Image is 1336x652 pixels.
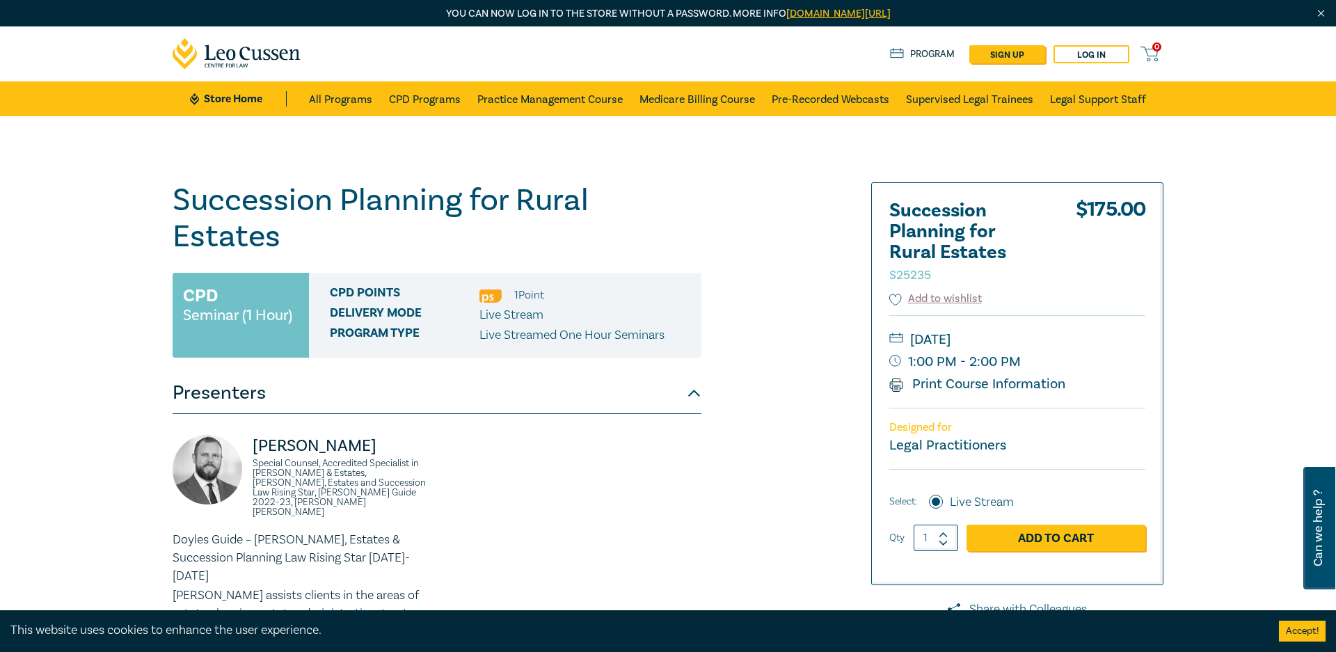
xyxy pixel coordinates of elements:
p: [PERSON_NAME] [253,435,429,457]
span: Select: [889,494,917,509]
a: Print Course Information [889,375,1065,393]
p: [PERSON_NAME] assists clients in the areas of estate planning, estate administration, trust and e... [173,587,429,641]
small: Seminar (1 Hour) [183,308,292,322]
span: 0 [1152,42,1161,51]
small: [DATE] [889,328,1145,351]
a: CPD Programs [389,81,461,116]
span: Program type [330,326,479,344]
label: Live Stream [950,493,1014,511]
li: 1 Point [514,286,544,304]
small: Legal Practitioners [889,436,1006,454]
h2: Succession Planning for Rural Estates [889,200,1042,284]
a: Pre-Recorded Webcasts [772,81,889,116]
small: Special Counsel, Accredited Specialist in [PERSON_NAME] & Estates, [PERSON_NAME], Estates and Suc... [253,459,429,517]
p: Designed for [889,421,1145,434]
div: This website uses cookies to enhance the user experience. [10,621,1258,639]
span: CPD Points [330,286,479,304]
p: Live Streamed One Hour Seminars [479,326,665,344]
a: Share with Colleagues [871,601,1163,619]
button: Add to wishlist [889,291,982,307]
h3: CPD [183,283,218,308]
a: All Programs [309,81,372,116]
p: Doyles Guide – [PERSON_NAME], Estates & Succession Planning Law Rising Star [DATE]-[DATE] [173,531,429,585]
img: Professional Skills [479,289,502,303]
p: You can now log in to the store without a password. More info [173,6,1163,22]
small: S25235 [889,267,931,283]
a: Store Home [190,91,287,106]
span: Can we help ? [1312,475,1325,581]
a: [DOMAIN_NAME][URL] [786,7,891,20]
label: Qty [889,530,905,546]
span: Delivery Mode [330,306,479,324]
a: Supervised Legal Trainees [906,81,1033,116]
small: 1:00 PM - 2:00 PM [889,351,1145,373]
a: Practice Management Course [477,81,623,116]
a: Add to Cart [967,525,1145,551]
a: Log in [1053,45,1129,63]
img: Close [1315,8,1327,19]
button: Presenters [173,372,701,414]
span: Live Stream [479,307,543,323]
h1: Succession Planning for Rural Estates [173,182,701,255]
a: Program [890,47,955,62]
button: Accept cookies [1279,621,1326,642]
input: 1 [914,525,958,551]
div: $ 175.00 [1076,200,1145,291]
a: Medicare Billing Course [639,81,755,116]
img: https://s3.ap-southeast-2.amazonaws.com/lc-presenter-images/Jack%20Conway.jpg [173,435,242,504]
a: sign up [969,45,1045,63]
a: Legal Support Staff [1050,81,1146,116]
